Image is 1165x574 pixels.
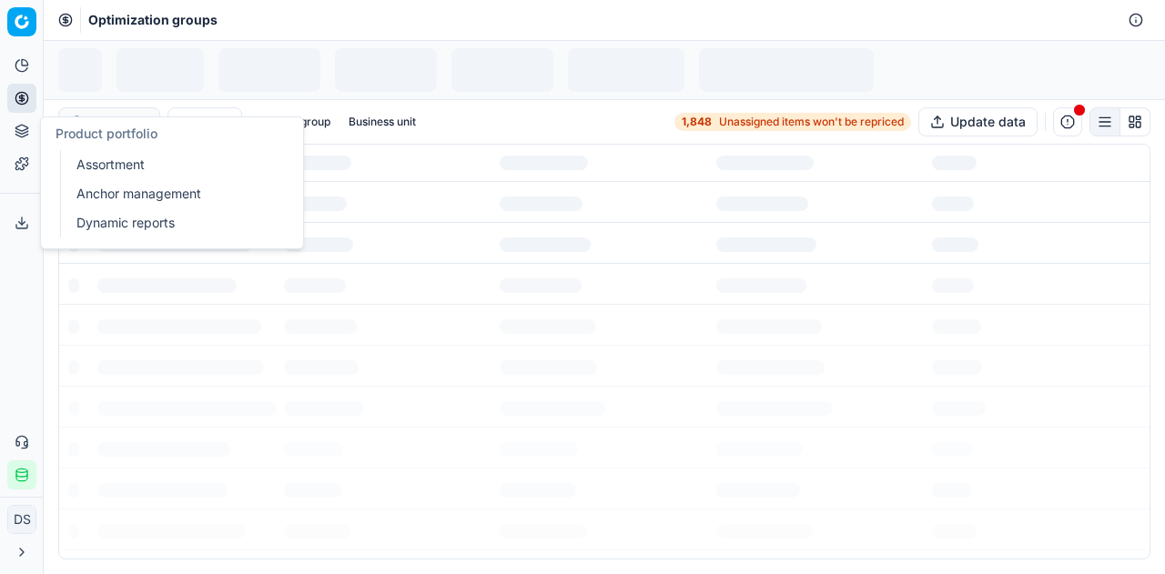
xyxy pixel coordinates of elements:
[88,11,218,29] span: Optimization groups
[167,107,242,136] button: Filter
[92,113,148,131] input: Search
[8,506,35,533] span: DS
[69,210,281,236] a: Dynamic reports
[918,107,1038,136] button: Update data
[674,113,911,131] a: 1,848Unassigned items won't be repriced
[249,111,338,133] button: Product group
[69,181,281,206] a: Anchor management
[682,115,712,129] strong: 1,848
[69,152,281,177] a: Assortment
[88,11,218,29] nav: breadcrumb
[7,505,36,534] button: DS
[341,111,423,133] button: Business unit
[719,115,904,129] span: Unassigned items won't be repriced
[56,126,157,141] span: Product portfolio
